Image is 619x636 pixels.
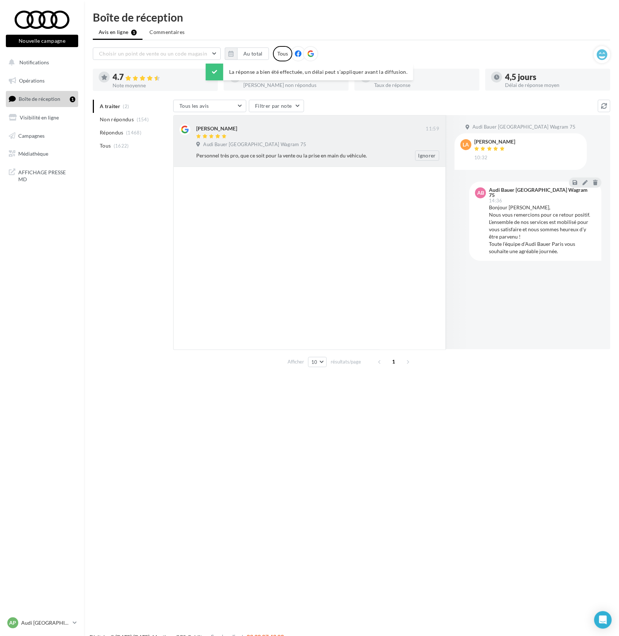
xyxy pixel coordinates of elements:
div: Taux de réponse [374,83,474,88]
span: (154) [137,117,149,122]
span: (1468) [126,130,141,136]
div: 1 [70,96,75,102]
div: Bonjour [PERSON_NAME], Nous vous remercions pour ce retour positif. L’ensemble de nos services es... [489,204,596,255]
span: Notifications [19,59,49,65]
span: Commentaires [149,28,185,36]
div: [PERSON_NAME] [474,139,515,144]
button: Ignorer [415,151,439,161]
button: Tous les avis [173,100,246,112]
span: AB [477,189,484,197]
span: Visibilité en ligne [20,114,59,121]
span: Afficher [288,358,304,365]
a: Campagnes [4,128,80,144]
button: Filtrer par note [249,100,304,112]
button: Au total [225,47,269,60]
span: Répondus [100,129,124,136]
button: Au total [237,47,269,60]
button: 10 [308,357,327,367]
a: Opérations [4,73,80,88]
span: AP [10,619,16,627]
span: AFFICHAGE PRESSE MD [18,167,75,183]
div: Note moyenne [113,83,212,88]
span: Tous [100,142,111,149]
span: 14:36 [489,198,502,203]
span: Non répondus [100,116,134,123]
div: Boîte de réception [93,12,610,23]
div: 4,5 jours [505,73,604,81]
a: AP Audi [GEOGRAPHIC_DATA] 17 [6,616,78,630]
span: résultats/page [331,358,361,365]
div: Délai de réponse moyen [505,83,604,88]
span: Tous les avis [179,103,209,109]
span: Audi Bauer [GEOGRAPHIC_DATA] Wagram 75 [203,141,306,148]
div: [PERSON_NAME] [196,125,237,132]
div: 91 % [374,73,474,81]
span: Campagnes [18,132,45,138]
span: Médiathèque [18,151,48,157]
a: Médiathèque [4,146,80,161]
div: La réponse a bien été effectuée, un délai peut s’appliquer avant la diffusion. [206,64,413,80]
span: LA [463,141,469,148]
span: Audi Bauer [GEOGRAPHIC_DATA] Wagram 75 [472,124,576,130]
button: Nouvelle campagne [6,35,78,47]
a: AFFICHAGE PRESSE MD [4,164,80,186]
span: Choisir un point de vente ou un code magasin [99,50,207,57]
span: 11:59 [426,126,439,132]
span: 1 [388,356,400,367]
div: Tous [273,46,292,61]
div: Personnel très pro, que ce soit pour la vente ou la prise en main du véhicule. [196,152,392,159]
div: 4.7 [113,73,212,81]
a: Visibilité en ligne [4,110,80,125]
div: Audi Bauer [GEOGRAPHIC_DATA] Wagram 75 [489,187,594,198]
p: Audi [GEOGRAPHIC_DATA] 17 [21,619,70,627]
button: Notifications [4,55,77,70]
span: Opérations [19,77,45,84]
div: Open Intercom Messenger [594,611,612,629]
a: Boîte de réception1 [4,91,80,107]
span: (1622) [114,143,129,149]
button: Choisir un point de vente ou un code magasin [93,47,221,60]
span: 10:32 [474,155,488,161]
span: Boîte de réception [19,96,60,102]
span: 10 [311,359,318,365]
